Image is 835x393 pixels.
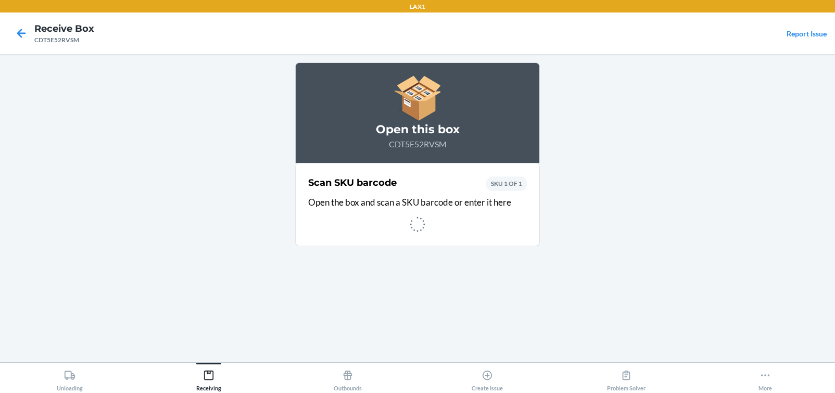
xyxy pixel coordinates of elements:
[308,176,397,189] h2: Scan SKU barcode
[57,365,83,391] div: Unloading
[279,363,417,391] button: Outbounds
[308,138,527,150] p: CDT5E52RVSM
[758,365,772,391] div: More
[696,363,835,391] button: More
[308,196,527,209] p: Open the box and scan a SKU barcode or enter it here
[472,365,503,391] div: Create Issue
[34,35,94,45] div: CDT5E52RVSM
[196,365,221,391] div: Receiving
[308,121,527,138] h3: Open this box
[787,29,827,38] a: Report Issue
[34,22,94,35] h4: Receive Box
[334,365,362,391] div: Outbounds
[417,363,556,391] button: Create Issue
[607,365,646,391] div: Problem Solver
[556,363,695,391] button: Problem Solver
[410,2,425,11] p: LAX1
[491,179,522,188] p: SKU 1 OF 1
[139,363,278,391] button: Receiving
